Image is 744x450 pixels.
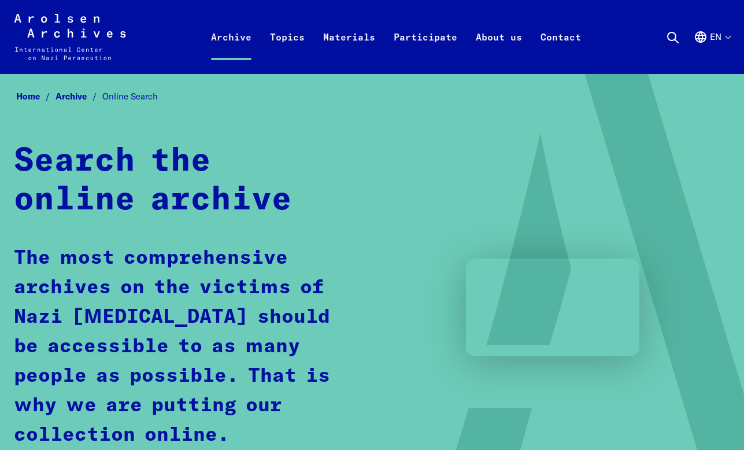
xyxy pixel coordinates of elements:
nav: Breadcrumb [14,88,730,105]
a: Participate [384,28,467,74]
p: The most comprehensive archives on the victims of Nazi [MEDICAL_DATA] should be accessible to as ... [14,244,352,450]
a: Home [16,91,55,102]
button: English, language selection [694,30,730,72]
nav: Primary [202,14,590,60]
a: Archive [202,28,261,74]
a: About us [467,28,531,74]
strong: Search the online archive [14,145,292,217]
a: Topics [261,28,314,74]
a: Archive [55,91,102,102]
span: Online Search [102,91,158,102]
a: Materials [314,28,384,74]
a: Contact [531,28,590,74]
